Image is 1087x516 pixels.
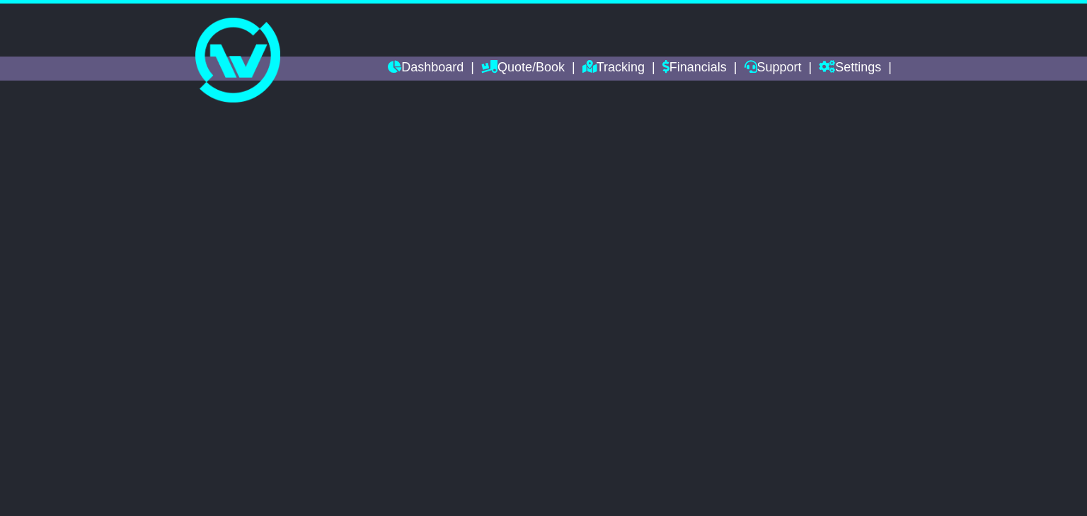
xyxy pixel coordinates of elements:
[481,57,565,81] a: Quote/Book
[819,57,881,81] a: Settings
[662,57,727,81] a: Financials
[744,57,802,81] a: Support
[388,57,464,81] a: Dashboard
[582,57,645,81] a: Tracking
